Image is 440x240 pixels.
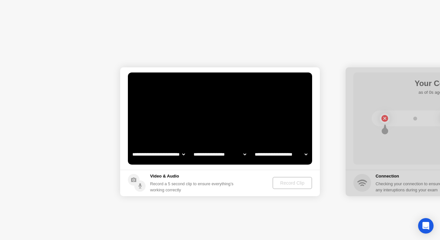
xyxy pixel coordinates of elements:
div: Open Intercom Messenger [418,218,434,234]
div: Record a 5 second clip to ensure everything’s working correctly [150,181,236,193]
select: Available speakers [192,148,247,161]
div: Record Clip [275,180,310,186]
select: Available microphones [253,148,309,161]
h5: Video & Audio [150,173,236,179]
button: Record Clip [273,177,312,189]
select: Available cameras [131,148,186,161]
